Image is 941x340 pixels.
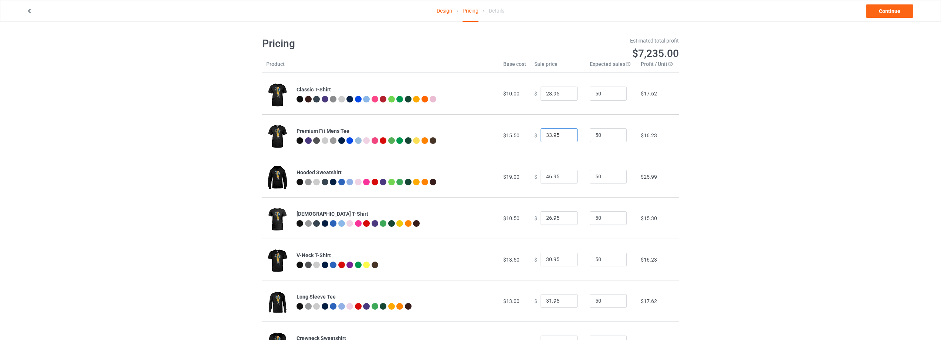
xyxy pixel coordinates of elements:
a: Design [437,0,452,21]
b: V-Neck T-Shirt [297,252,331,258]
span: $13.50 [503,257,519,263]
b: Hooded Sweatshirt [297,169,342,175]
b: Long Sleeve Tee [297,294,336,300]
span: $16.23 [641,132,657,138]
span: $ [534,91,537,97]
span: $ [534,174,537,179]
span: $7,235.00 [632,47,679,60]
span: $ [534,215,537,221]
h1: Pricing [262,37,466,50]
img: heather_texture.png [330,96,336,102]
th: Expected sales [586,60,637,73]
th: Profit / Unit [637,60,679,73]
img: heather_texture.png [330,137,336,144]
span: $16.23 [641,257,657,263]
b: Premium Fit Mens Tee [297,128,349,134]
span: $13.00 [503,298,519,304]
span: $25.99 [641,174,657,180]
th: Base cost [499,60,530,73]
b: [DEMOGRAPHIC_DATA] T-Shirt [297,211,368,217]
span: $15.30 [641,215,657,221]
span: $ [534,298,537,304]
span: $10.00 [503,91,519,97]
th: Sale price [530,60,586,73]
th: Product [262,60,292,73]
b: Classic T-Shirt [297,87,331,92]
div: Details [489,0,504,21]
div: Pricing [463,0,478,22]
a: Continue [866,4,913,18]
span: $ [534,256,537,262]
span: $19.00 [503,174,519,180]
span: $10.50 [503,215,519,221]
span: $17.62 [641,91,657,97]
div: Estimated total profit [476,37,679,44]
span: $17.62 [641,298,657,304]
span: $15.50 [503,132,519,138]
span: $ [534,132,537,138]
